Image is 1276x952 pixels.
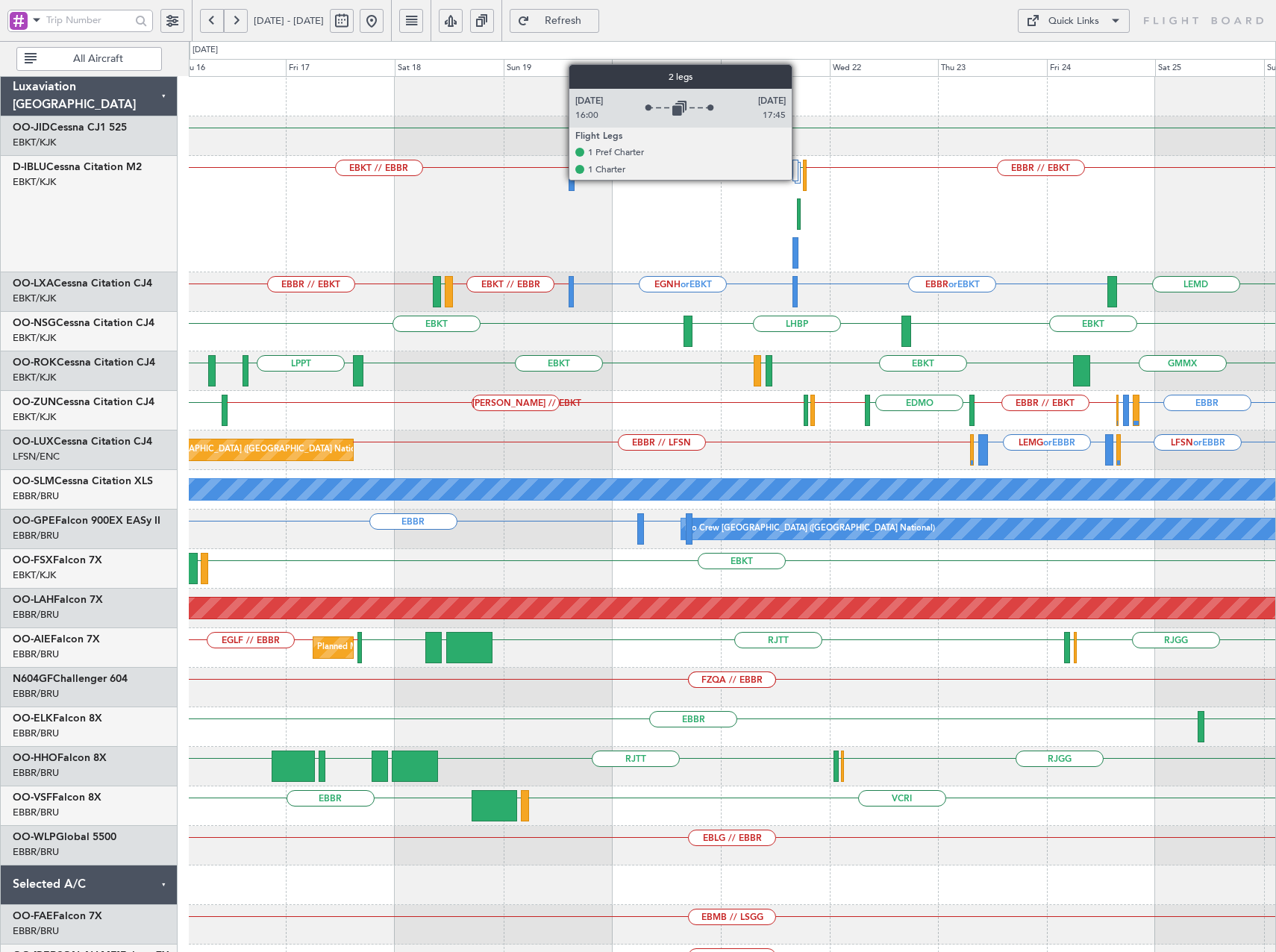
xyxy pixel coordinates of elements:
a: OO-VSFFalcon 8X [13,792,101,803]
span: [DATE] - [DATE] [254,14,324,28]
a: EBBR/BRU [13,845,59,859]
a: EBBR/BRU [13,648,59,661]
a: OO-ROKCessna Citation CJ4 [13,357,155,368]
button: Refresh [510,9,599,33]
a: OO-ZUNCessna Citation CJ4 [13,397,154,407]
input: Trip Number [46,9,131,31]
a: EBBR/BRU [13,727,59,740]
span: OO-WLP [13,832,56,842]
div: Fri 17 [286,59,395,77]
div: Sun 19 [504,59,613,77]
div: Thu 23 [938,59,1047,77]
a: OO-LXACessna Citation CJ4 [13,278,152,289]
span: OO-NSG [13,318,56,328]
span: OO-GPE [13,516,55,526]
a: OO-LAHFalcon 7X [13,595,103,605]
a: EBBR/BRU [13,608,59,621]
a: EBKT/KJK [13,371,56,384]
span: OO-JID [13,122,50,133]
span: OO-VSF [13,792,52,803]
span: OO-SLM [13,476,54,486]
div: No Crew [GEOGRAPHIC_DATA] ([GEOGRAPHIC_DATA] National) [685,518,935,540]
div: Mon 20 [612,59,721,77]
a: EBBR/BRU [13,766,59,780]
a: EBBR/BRU [13,924,59,938]
a: EBKT/KJK [13,569,56,582]
a: OO-HHOFalcon 8X [13,753,107,763]
a: OO-FAEFalcon 7X [13,911,102,921]
span: OO-FAE [13,911,53,921]
span: OO-HHO [13,753,57,763]
span: OO-ROK [13,357,57,368]
a: EBKT/KJK [13,136,56,149]
div: Planned Maint [GEOGRAPHIC_DATA] ([GEOGRAPHIC_DATA] National) [317,636,587,659]
a: OO-WLPGlobal 5500 [13,832,116,842]
a: EBKT/KJK [13,175,56,189]
a: EBBR/BRU [13,529,59,542]
a: OO-NSGCessna Citation CJ4 [13,318,154,328]
a: OO-JIDCessna CJ1 525 [13,122,127,133]
a: N604GFChallenger 604 [13,674,128,684]
span: OO-ZUN [13,397,56,407]
a: OO-SLMCessna Citation XLS [13,476,153,486]
a: OO-LUXCessna Citation CJ4 [13,436,152,447]
span: OO-LUX [13,436,54,447]
div: Planned Maint [GEOGRAPHIC_DATA] ([GEOGRAPHIC_DATA] National) [99,439,369,461]
span: D-IBLU [13,162,46,172]
span: OO-ELK [13,713,53,724]
button: All Aircraft [16,47,162,71]
a: EBBR/BRU [13,806,59,819]
span: All Aircraft [40,54,157,64]
a: EBBR/BRU [13,489,59,503]
div: [DATE] [193,44,218,57]
div: Sat 25 [1155,59,1264,77]
span: N604GF [13,674,53,684]
a: LFSN/ENC [13,450,60,463]
div: Sat 18 [395,59,504,77]
a: EBKT/KJK [13,292,56,305]
button: Quick Links [1018,9,1130,33]
a: OO-GPEFalcon 900EX EASy II [13,516,160,526]
div: Fri 24 [1047,59,1156,77]
a: OO-AIEFalcon 7X [13,634,100,645]
a: EBBR/BRU [13,687,59,701]
a: OO-ELKFalcon 8X [13,713,102,724]
a: EBKT/KJK [13,410,56,424]
span: OO-FSX [13,555,53,566]
span: Refresh [533,16,594,26]
div: Tue 21 [721,59,830,77]
div: Quick Links [1048,14,1099,29]
a: EBKT/KJK [13,331,56,345]
a: D-IBLUCessna Citation M2 [13,162,142,172]
div: Wed 22 [830,59,939,77]
span: OO-LAH [13,595,54,605]
a: OO-FSXFalcon 7X [13,555,102,566]
div: Thu 16 [178,59,287,77]
span: OO-AIE [13,634,51,645]
span: OO-LXA [13,278,54,289]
